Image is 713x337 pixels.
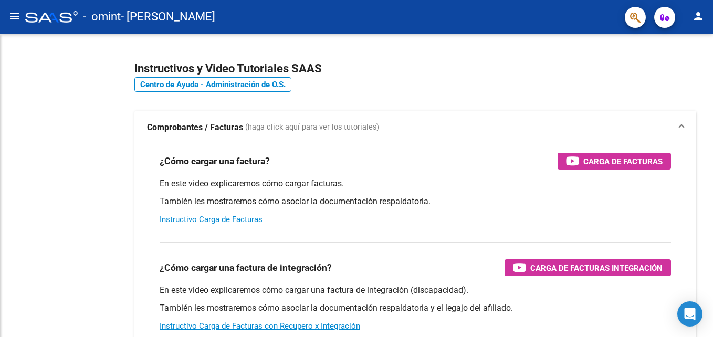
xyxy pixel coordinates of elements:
p: También les mostraremos cómo asociar la documentación respaldatoria. [160,196,671,207]
div: Open Intercom Messenger [677,301,702,327]
span: - [PERSON_NAME] [121,5,215,28]
mat-icon: person [692,10,705,23]
p: En este video explicaremos cómo cargar una factura de integración (discapacidad). [160,285,671,296]
span: Carga de Facturas Integración [530,261,663,275]
mat-icon: menu [8,10,21,23]
mat-expansion-panel-header: Comprobantes / Facturas (haga click aquí para ver los tutoriales) [134,111,696,144]
a: Centro de Ayuda - Administración de O.S. [134,77,291,92]
span: - omint [83,5,121,28]
span: (haga click aquí para ver los tutoriales) [245,122,379,133]
p: También les mostraremos cómo asociar la documentación respaldatoria y el legajo del afiliado. [160,302,671,314]
h3: ¿Cómo cargar una factura? [160,154,270,168]
p: En este video explicaremos cómo cargar facturas. [160,178,671,189]
a: Instructivo Carga de Facturas con Recupero x Integración [160,321,360,331]
a: Instructivo Carga de Facturas [160,215,263,224]
h3: ¿Cómo cargar una factura de integración? [160,260,332,275]
span: Carga de Facturas [583,155,663,168]
button: Carga de Facturas Integración [505,259,671,276]
h2: Instructivos y Video Tutoriales SAAS [134,59,696,79]
button: Carga de Facturas [558,153,671,170]
strong: Comprobantes / Facturas [147,122,243,133]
